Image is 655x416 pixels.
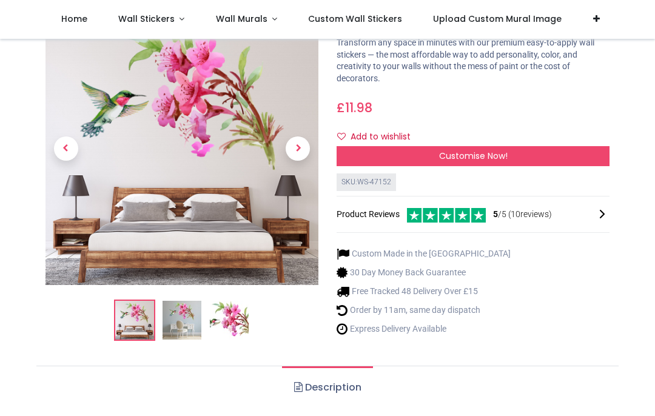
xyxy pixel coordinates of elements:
[61,13,87,25] span: Home
[337,132,346,141] i: Add to wishlist
[345,99,372,116] span: 11.98
[337,99,372,116] span: £
[433,13,562,25] span: Upload Custom Mural Image
[337,173,396,191] div: SKU: WS-47152
[493,209,552,221] span: /5 ( 10 reviews)
[337,323,511,335] li: Express Delivery Available
[439,150,508,162] span: Customise Now!
[337,206,610,223] div: Product Reviews
[210,301,249,340] img: WS-47152-03
[163,301,201,340] img: WS-47152-02
[337,247,511,260] li: Custom Made in the [GEOGRAPHIC_DATA]
[115,301,154,340] img: Tropical Bird Pink Flowers Wall Sticker
[337,304,511,317] li: Order by 11am, same day dispatch
[282,366,372,409] a: Description
[493,209,498,219] span: 5
[118,13,175,25] span: Wall Stickers
[54,137,78,161] span: Previous
[337,127,421,147] button: Add to wishlistAdd to wishlist
[278,53,319,244] a: Next
[45,13,318,286] img: Tropical Bird Pink Flowers Wall Sticker
[308,13,402,25] span: Custom Wall Stickers
[337,37,610,84] p: Transform any space in minutes with our premium easy-to-apply wall stickers — the most affordable...
[45,53,87,244] a: Previous
[216,13,267,25] span: Wall Murals
[286,137,310,161] span: Next
[337,266,511,279] li: 30 Day Money Back Guarantee
[337,285,511,298] li: Free Tracked 48 Delivery Over £15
